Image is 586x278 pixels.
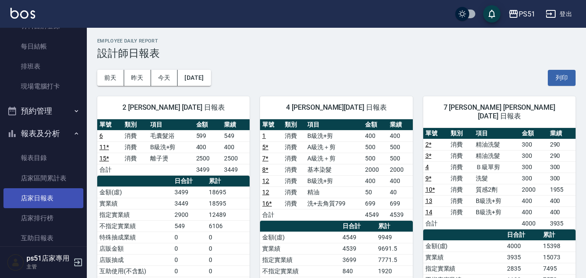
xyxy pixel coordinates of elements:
[548,150,576,161] td: 290
[340,221,376,232] th: 日合計
[260,265,340,277] td: 不指定實業績
[474,161,520,173] td: Ｂ級單剪
[97,209,172,220] td: 指定實業績
[363,141,388,153] td: 500
[548,70,576,86] button: 列印
[260,243,340,254] td: 實業績
[376,221,413,232] th: 累計
[194,153,222,164] td: 2500
[541,252,576,263] td: 15073
[363,153,388,164] td: 500
[3,168,83,188] a: 店家區間累計表
[97,119,250,176] table: a dense table
[97,119,122,131] th: 單號
[97,47,576,59] h3: 設計師日報表
[172,220,207,232] td: 549
[376,265,413,277] td: 1920
[270,103,402,112] span: 4 [PERSON_NAME][DATE] 日報表
[283,175,305,186] td: 消費
[172,198,207,209] td: 3449
[448,206,474,218] td: 消費
[548,161,576,173] td: 300
[505,5,539,23] button: PS51
[283,153,305,164] td: 消費
[388,141,412,153] td: 500
[520,139,547,150] td: 300
[542,6,576,22] button: 登出
[388,119,412,131] th: 業績
[97,232,172,243] td: 特殊抽成業績
[3,208,83,228] a: 店家排行榜
[548,184,576,195] td: 1955
[172,254,207,265] td: 0
[519,9,535,20] div: PS51
[172,209,207,220] td: 2900
[262,177,269,184] a: 12
[283,130,305,141] td: 消費
[448,161,474,173] td: 消費
[340,265,376,277] td: 840
[548,195,576,206] td: 400
[448,173,474,184] td: 消費
[474,184,520,195] td: 質感2劑
[376,232,413,243] td: 9949
[388,130,412,141] td: 400
[172,232,207,243] td: 0
[148,141,194,153] td: B級洗+剪
[505,240,541,252] td: 4000
[548,139,576,150] td: 290
[388,198,412,209] td: 699
[363,175,388,186] td: 400
[363,119,388,131] th: 金額
[172,265,207,277] td: 0
[520,218,547,229] td: 4000
[520,195,547,206] td: 400
[260,209,283,220] td: 合計
[505,263,541,274] td: 2835
[3,122,83,145] button: 報表及分析
[474,150,520,161] td: 精油洗髮
[172,243,207,254] td: 0
[97,243,172,254] td: 店販金額
[97,164,122,175] td: 合計
[148,130,194,141] td: 毛囊髮浴
[207,265,250,277] td: 0
[448,150,474,161] td: 消費
[283,186,305,198] td: 消費
[548,218,576,229] td: 3935
[423,218,448,229] td: 合計
[363,209,388,220] td: 4549
[520,161,547,173] td: 300
[474,195,520,206] td: B級洗+剪
[122,130,148,141] td: 消費
[3,76,83,96] a: 現場電腦打卡
[520,206,547,218] td: 400
[194,141,222,153] td: 400
[305,119,363,131] th: 項目
[222,153,250,164] td: 2500
[340,243,376,254] td: 4539
[124,70,151,86] button: 昨天
[3,188,83,208] a: 店家日報表
[262,189,269,196] a: 12
[423,252,505,263] td: 實業績
[388,175,412,186] td: 400
[425,209,432,216] a: 14
[222,141,250,153] td: 400
[26,263,71,271] p: 主管
[548,128,576,139] th: 業績
[423,263,505,274] td: 指定實業績
[541,240,576,252] td: 15398
[97,186,172,198] td: 金額(虛)
[207,220,250,232] td: 6106
[260,119,412,221] table: a dense table
[3,148,83,168] a: 報表目錄
[207,243,250,254] td: 0
[305,164,363,175] td: 基本染髮
[222,119,250,131] th: 業績
[97,70,124,86] button: 前天
[148,119,194,131] th: 項目
[148,153,194,164] td: 離子燙
[448,184,474,195] td: 消費
[10,8,35,19] img: Logo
